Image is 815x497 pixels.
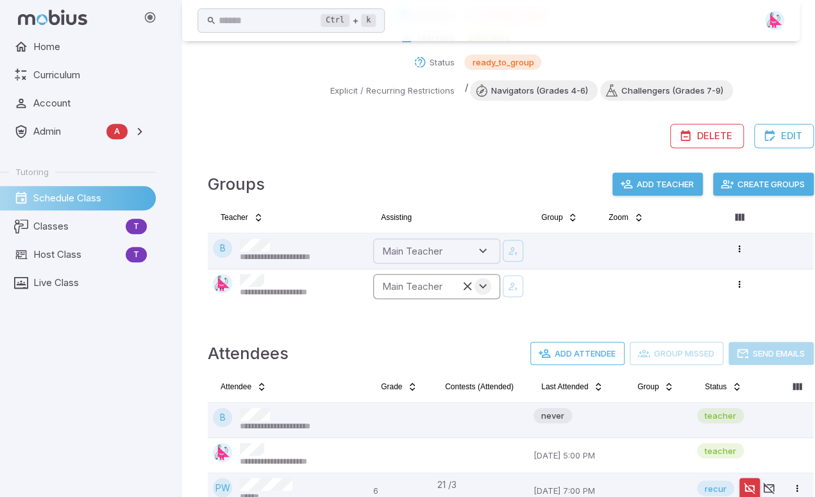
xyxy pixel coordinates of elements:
div: + [321,13,376,28]
button: Column visibility [729,207,750,228]
img: right-triangle.svg [213,443,232,462]
span: A [106,125,128,138]
span: T [126,248,147,261]
button: Open [475,278,491,294]
span: Teacher [221,212,248,223]
button: Contests (Attended) [437,376,521,397]
span: Curriculum [33,68,147,82]
p: Explicit / Recurring Restrictions [330,84,454,97]
button: Add Attendee [530,342,625,365]
button: Grade [373,376,425,397]
span: Group [637,382,659,392]
span: teacher [697,444,744,457]
button: Status [697,376,750,397]
span: Contests (Attended) [445,382,514,392]
span: Last Attended [541,382,588,392]
button: Last Attended [534,376,611,397]
p: [DATE] 5:00 PM [534,443,619,468]
div: PW [213,478,232,497]
span: Challengers (Grades 7-9) [610,84,733,97]
button: Teacher [213,207,271,228]
p: Status [429,56,454,69]
span: recur [697,482,734,494]
span: T [126,220,147,233]
button: Group [534,207,585,228]
span: Classes [33,219,121,233]
img: right-triangle.svg [213,274,232,293]
div: 21 / 3 [437,478,523,491]
div: / [464,80,733,101]
button: Delete [670,124,744,148]
button: Attendee [213,376,274,397]
button: Assisting [373,207,419,228]
span: Live Class [33,276,147,290]
span: Account [33,96,147,110]
span: Assisting [381,212,412,223]
span: Host Class [33,248,121,262]
span: Admin [33,124,101,139]
span: Group [541,212,562,223]
button: Column visibility [787,376,807,397]
h4: Attendees [208,341,289,366]
button: Clear [459,278,476,294]
button: Create Groups [713,173,814,196]
span: Tutoring [15,166,49,178]
div: B [213,408,232,427]
span: Navigators (Grades 4-6) [480,84,598,97]
div: B [213,239,232,258]
span: Home [33,40,147,54]
span: teacher [697,409,744,422]
span: never [534,409,572,422]
span: Schedule Class [33,191,147,205]
span: Status [705,382,727,392]
button: Edit [754,124,814,148]
span: ready_to_group [464,56,541,69]
button: Add Teacher [612,173,703,196]
img: right-triangle.svg [765,11,784,30]
kbd: Ctrl [321,14,349,27]
span: Zoom [609,212,628,223]
kbd: k [361,14,376,27]
button: Zoom [601,207,651,228]
button: Open [475,242,491,259]
span: Attendee [221,382,251,392]
span: Grade [381,382,402,392]
h4: Groups [208,171,265,197]
button: Group [630,376,682,397]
